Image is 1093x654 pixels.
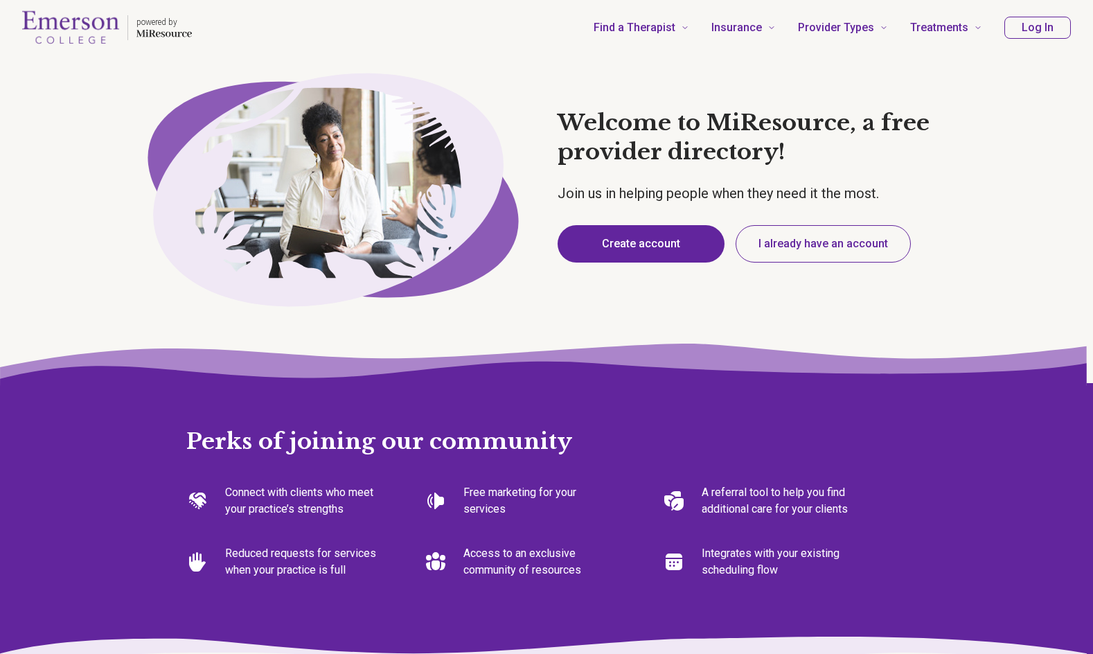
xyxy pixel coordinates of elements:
[1004,17,1071,39] button: Log In
[711,18,762,37] span: Insurance
[22,6,192,50] a: Home page
[594,18,675,37] span: Find a Therapist
[558,225,725,263] button: Create account
[136,17,192,28] p: powered by
[558,184,968,203] p: Join us in helping people when they need it the most.
[798,18,874,37] span: Provider Types
[225,484,380,518] p: Connect with clients who meet your practice’s strengths
[558,109,968,166] h1: Welcome to MiResource, a free provider directory!
[910,18,968,37] span: Treatments
[736,225,911,263] button: I already have an account
[463,484,619,518] p: Free marketing for your services
[702,545,857,578] p: Integrates with your existing scheduling flow
[186,383,907,457] h2: Perks of joining our community
[225,545,380,578] p: Reduced requests for services when your practice is full
[463,545,619,578] p: Access to an exclusive community of resources
[702,484,857,518] p: A referral tool to help you find additional care for your clients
